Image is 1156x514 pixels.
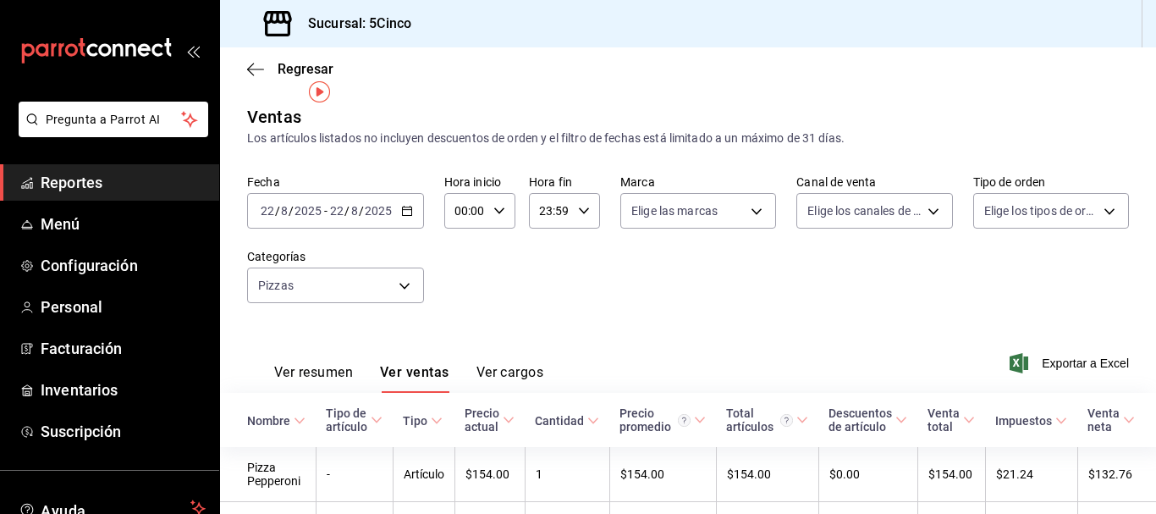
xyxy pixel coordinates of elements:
[465,406,499,434] div: Precio actual
[620,176,776,188] label: Marca
[258,277,294,294] span: Pizzas
[274,364,353,393] button: Ver resumen
[247,104,301,130] div: Ventas
[46,111,182,129] span: Pregunta a Parrot AI
[247,176,424,188] label: Fecha
[12,123,208,141] a: Pregunta a Parrot AI
[289,204,294,218] span: /
[917,447,985,502] td: $154.00
[995,414,1067,428] span: Impuestos
[41,379,206,401] span: Inventarios
[973,176,1129,188] label: Tipo de orden
[609,447,716,502] td: $154.00
[619,406,706,434] span: Precio promedio
[326,406,367,434] div: Tipo de artículo
[1013,353,1129,373] button: Exportar a Excel
[220,447,316,502] td: Pizza Pepperoni
[403,414,427,428] div: Tipo
[19,102,208,137] button: Pregunta a Parrot AI
[344,204,350,218] span: /
[41,420,206,443] span: Suscripción
[41,213,206,235] span: Menú
[359,204,364,218] span: /
[985,447,1077,502] td: $21.24
[280,204,289,218] input: --
[326,406,383,434] span: Tipo de artículo
[465,406,515,434] span: Precio actual
[41,254,206,277] span: Configuración
[716,447,818,502] td: $154.00
[274,364,543,393] div: navigation tabs
[928,406,975,434] span: Venta total
[247,414,306,428] span: Nombre
[1087,406,1135,434] span: Venta neta
[984,202,1098,219] span: Elige los tipos de orden
[275,204,280,218] span: /
[41,296,206,318] span: Personal
[316,447,393,502] td: -
[364,204,393,218] input: ----
[350,204,359,218] input: --
[295,14,411,34] h3: Sucursal: 5Cinco
[324,204,328,218] span: -
[796,176,952,188] label: Canal de venta
[380,364,449,393] button: Ver ventas
[525,447,609,502] td: 1
[247,130,1129,147] div: Los artículos listados no incluyen descuentos de orden y el filtro de fechas está limitado a un m...
[535,414,599,428] span: Cantidad
[309,81,330,102] img: Tooltip marker
[631,202,718,219] span: Elige las marcas
[780,414,793,427] svg: El total artículos considera cambios de precios en los artículos así como costos adicionales por ...
[329,204,344,218] input: --
[444,176,515,188] label: Hora inicio
[928,406,960,434] div: Venta total
[619,406,691,434] div: Precio promedio
[529,176,600,188] label: Hora fin
[995,414,1052,428] div: Impuestos
[726,406,793,434] div: Total artículos
[1087,406,1120,434] div: Venta neta
[247,61,333,77] button: Regresar
[807,202,921,219] span: Elige los canales de venta
[186,44,200,58] button: open_drawer_menu
[454,447,525,502] td: $154.00
[535,414,584,428] div: Cantidad
[278,61,333,77] span: Regresar
[726,406,808,434] span: Total artículos
[678,414,691,427] svg: Precio promedio = Total artículos / cantidad
[828,406,892,434] div: Descuentos de artículo
[41,171,206,194] span: Reportes
[393,447,454,502] td: Artículo
[294,204,322,218] input: ----
[476,364,544,393] button: Ver cargos
[828,406,907,434] span: Descuentos de artículo
[403,414,443,428] span: Tipo
[260,204,275,218] input: --
[247,251,424,263] label: Categorías
[818,447,917,502] td: $0.00
[247,414,290,428] div: Nombre
[41,337,206,360] span: Facturación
